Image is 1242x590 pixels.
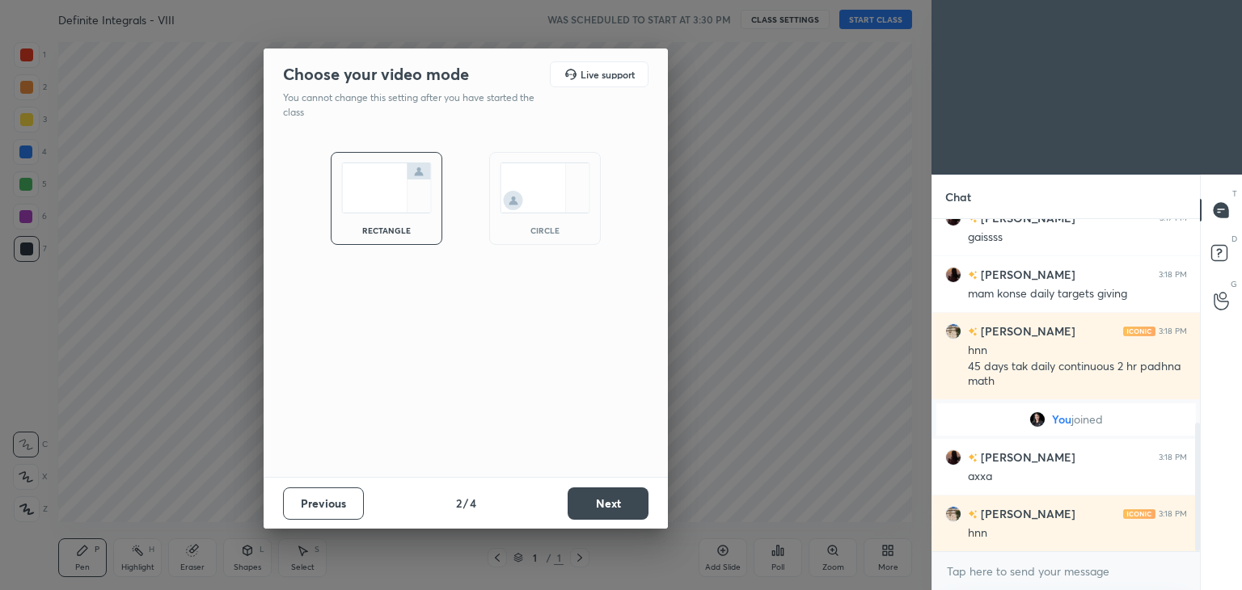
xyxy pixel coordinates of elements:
[968,286,1187,302] div: mam konse daily targets giving
[1071,413,1103,426] span: joined
[283,91,545,120] p: You cannot change this setting after you have started the class
[1052,413,1071,426] span: You
[1123,509,1155,519] img: iconic-light.a09c19a4.png
[1232,188,1237,200] p: T
[1159,509,1187,519] div: 3:18 PM
[978,322,1075,339] h6: [PERSON_NAME]
[968,343,1187,359] div: hnn
[945,506,961,522] img: 7e1bbe8cfdf7471ab98db3c7330b9762.jpg
[945,323,961,339] img: 7e1bbe8cfdf7471ab98db3c7330b9762.jpg
[283,487,364,520] button: Previous
[968,271,978,280] img: no-rating-badge.077c3623.svg
[568,487,648,520] button: Next
[1159,453,1187,462] div: 3:18 PM
[978,266,1075,283] h6: [PERSON_NAME]
[456,495,462,512] h4: 2
[968,327,978,336] img: no-rating-badge.077c3623.svg
[1231,233,1237,245] p: D
[500,162,590,213] img: circleScreenIcon.acc0effb.svg
[968,214,978,223] img: no-rating-badge.077c3623.svg
[945,449,961,466] img: e18f55c0aa4e4f62bb864bb882c79f9f.jpg
[978,505,1075,522] h6: [PERSON_NAME]
[968,453,978,462] img: no-rating-badge.077c3623.svg
[1029,411,1046,428] img: 3bd8f50cf52542888569fb27f05e67d4.jpg
[945,267,961,283] img: e18f55c0aa4e4f62bb864bb882c79f9f.jpg
[932,219,1200,552] div: grid
[1159,270,1187,280] div: 3:18 PM
[968,510,978,519] img: no-rating-badge.077c3623.svg
[968,230,1187,246] div: gaissss
[354,226,419,234] div: rectangle
[513,226,577,234] div: circle
[968,469,1187,485] div: axxa
[283,64,469,85] h2: Choose your video mode
[968,525,1187,542] div: hnn
[1159,327,1187,336] div: 3:18 PM
[463,495,468,512] h4: /
[581,70,635,79] h5: Live support
[1123,327,1155,336] img: iconic-light.a09c19a4.png
[978,449,1075,466] h6: [PERSON_NAME]
[1231,278,1237,290] p: G
[341,162,432,213] img: normalScreenIcon.ae25ed63.svg
[968,359,1187,390] div: 45 days tak daily continuous 2 hr padhna math
[932,175,984,218] p: Chat
[470,495,476,512] h4: 4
